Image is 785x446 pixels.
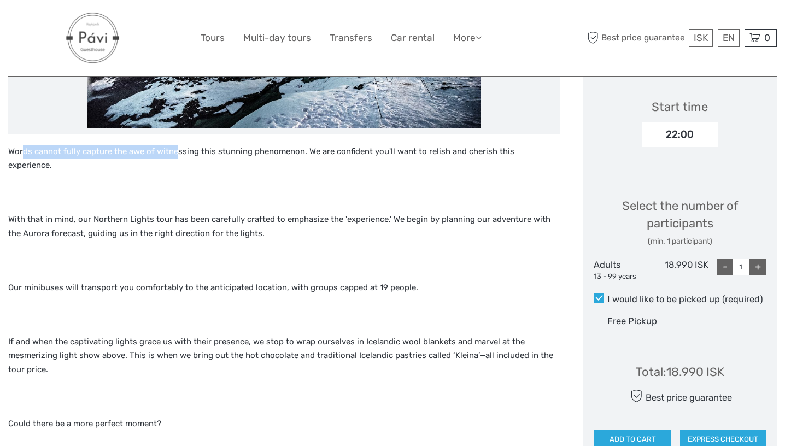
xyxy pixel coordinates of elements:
[749,259,766,275] div: +
[15,19,124,28] p: We're away right now. Please check back later!
[8,213,560,240] p: With that in mind, our Northern Lights tour has been carefully crafted to emphasize the 'experien...
[453,30,482,46] a: More
[636,363,724,380] div: Total : 18.990 ISK
[8,145,560,173] p: Words cannot fully capture the awe of witnessing this stunning phenomenon. We are confident you'l...
[8,417,560,431] p: Could there be a more perfect moment?
[642,122,718,147] div: 22:00
[8,281,560,295] p: Our minibuses will transport you comfortably to the anticipated location, with groups capped at 1...
[717,259,733,275] div: -
[63,8,122,68] img: 813-8eeafeba-444a-4ca7-9364-fd0d32cda83c_logo_big.png
[694,32,708,43] span: ISK
[594,293,766,306] label: I would like to be picked up (required)
[243,30,311,46] a: Multi-day tours
[8,335,560,377] p: If and when the captivating lights grace us with their presence, we stop to wrap ourselves in Ice...
[126,17,139,30] button: Open LiveChat chat widget
[652,98,708,115] div: Start time
[585,29,687,47] span: Best price guarantee
[763,32,772,43] span: 0
[594,272,651,282] div: 13 - 99 years
[594,197,766,247] div: Select the number of participants
[391,30,435,46] a: Car rental
[651,259,708,281] div: 18.990 ISK
[201,30,225,46] a: Tours
[594,236,766,247] div: (min. 1 participant)
[594,259,651,281] div: Adults
[330,30,372,46] a: Transfers
[718,29,740,47] div: EN
[628,386,732,406] div: Best price guarantee
[607,316,657,326] span: Free Pickup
